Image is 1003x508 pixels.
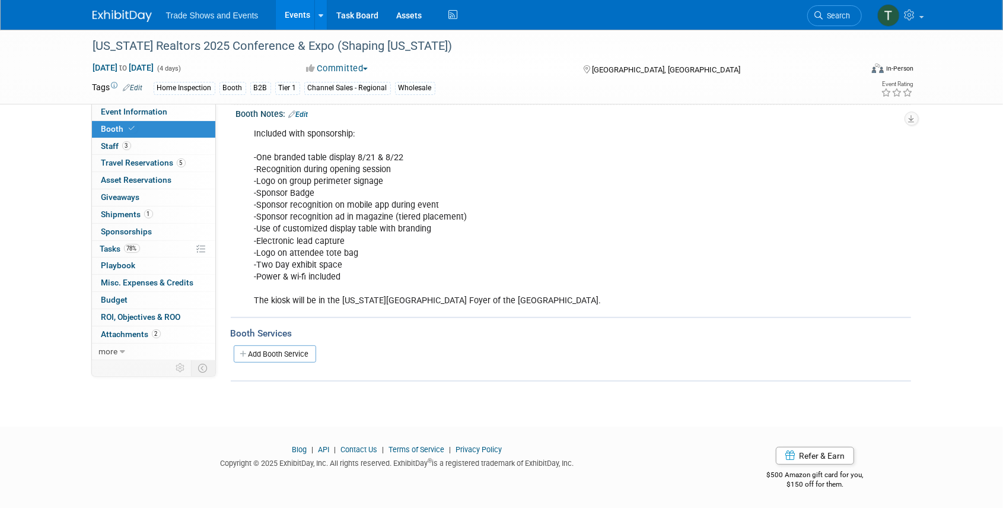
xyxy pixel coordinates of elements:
span: Shipments [101,209,153,219]
div: Booth Notes: [236,105,911,120]
span: Budget [101,295,128,304]
a: Misc. Expenses & Credits [92,275,215,291]
a: Add Booth Service [234,345,316,363]
span: Staff [101,141,131,151]
span: | [379,445,387,454]
a: ROI, Objectives & ROO [92,309,215,326]
div: Copyright © 2025 ExhibitDay, Inc. All rights reserved. ExhibitDay is a registered trademark of Ex... [93,455,702,469]
span: ROI, Objectives & ROO [101,312,181,322]
a: Refer & Earn [776,447,854,465]
span: Playbook [101,261,136,270]
div: $500 Amazon gift card for you, [719,462,911,490]
span: Attachments [101,329,161,339]
div: Event Format [792,62,914,80]
div: B2B [250,82,271,94]
span: Booth [101,124,138,134]
button: Committed [302,62,372,75]
td: Personalize Event Tab Strip [171,360,192,376]
span: to [118,63,129,72]
a: Playbook [92,258,215,274]
span: Tasks [100,244,140,253]
div: Wholesale [395,82,435,94]
a: Shipments1 [92,207,215,223]
a: Tasks78% [92,241,215,258]
span: Asset Reservations [101,175,172,185]
span: Giveaways [101,192,140,202]
a: Sponsorships [92,224,215,240]
div: Booth [219,82,246,94]
a: Search [807,5,862,26]
a: Staff3 [92,138,215,155]
span: more [99,347,118,356]
img: Tiff Wagner [877,4,900,27]
span: 5 [177,158,186,167]
sup: ® [428,458,432,464]
div: Tier 1 [275,82,300,94]
div: Booth Services [231,327,911,340]
a: Event Information [92,104,215,120]
span: Event Information [101,107,168,116]
a: Travel Reservations5 [92,155,215,172]
span: Misc. Expenses & Credits [101,278,194,287]
a: Edit [289,110,308,119]
span: Sponsorships [101,227,152,236]
div: Included with sponsorship: -One branded table display 8/21 & 8/22 -Recognition during opening ses... [246,122,781,313]
div: Event Rating [881,81,913,87]
div: Home Inspection [154,82,215,94]
span: [DATE] [DATE] [93,62,155,73]
i: Booth reservation complete [129,125,135,132]
a: Giveaways [92,189,215,206]
a: Terms of Service [389,445,444,454]
div: Channel Sales - Regional [304,82,391,94]
td: Toggle Event Tabs [191,360,215,376]
a: Privacy Policy [456,445,502,454]
a: more [92,344,215,360]
img: Format-Inperson.png [872,63,884,73]
span: 3 [122,141,131,150]
span: | [331,445,339,454]
img: ExhibitDay [93,10,152,22]
a: Edit [123,84,143,92]
div: In-Person [886,64,913,73]
td: Tags [93,81,143,95]
a: API [318,445,329,454]
span: Travel Reservations [101,158,186,167]
div: [US_STATE] Realtors 2025 Conference & Expo (Shaping [US_STATE]) [89,36,844,57]
span: 1 [144,209,153,218]
div: $150 off for them. [719,480,911,490]
span: 78% [124,244,140,253]
a: Attachments2 [92,326,215,343]
a: Contact Us [340,445,377,454]
a: Blog [292,445,307,454]
span: | [308,445,316,454]
span: Search [823,11,851,20]
a: Budget [92,292,215,309]
a: Booth [92,121,215,138]
a: Asset Reservations [92,172,215,189]
span: Trade Shows and Events [166,11,259,20]
span: 2 [152,329,161,338]
span: (4 days) [157,65,182,72]
span: [GEOGRAPHIC_DATA], [GEOGRAPHIC_DATA] [592,65,740,74]
span: | [446,445,454,454]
